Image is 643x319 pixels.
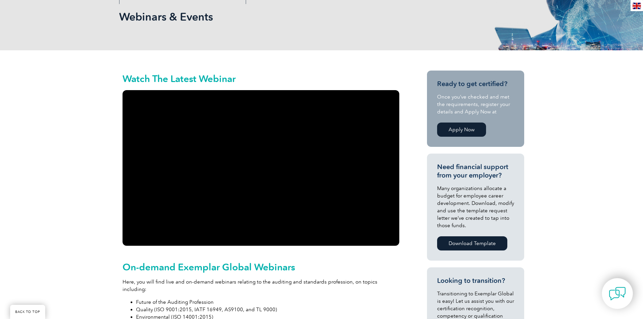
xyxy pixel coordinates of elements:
li: Quality (ISO 9001:2015, IATF 16949, AS9100, and TL 9000) [136,306,399,313]
h1: Webinars & Events [119,10,378,23]
h3: Ready to get certified? [437,80,514,88]
a: BACK TO TOP [10,305,45,319]
h3: Looking to transition? [437,276,514,285]
h3: Need financial support from your employer? [437,163,514,180]
a: Apply Now [437,123,486,137]
li: Future of the Auditing Profession [136,298,399,306]
h2: On-demand Exemplar Global Webinars [123,262,399,272]
img: en [633,3,641,9]
img: contact-chat.png [609,285,626,302]
p: Here, you will find live and on-demand webinars relating to the auditing and standards profession... [123,278,399,293]
h2: Watch The Latest Webinar [123,74,399,83]
p: Many organizations allocate a budget for employee career development. Download, modify and use th... [437,185,514,229]
a: Download Template [437,236,507,250]
p: Once you’ve checked and met the requirements, register your details and Apply Now at [437,93,514,115]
